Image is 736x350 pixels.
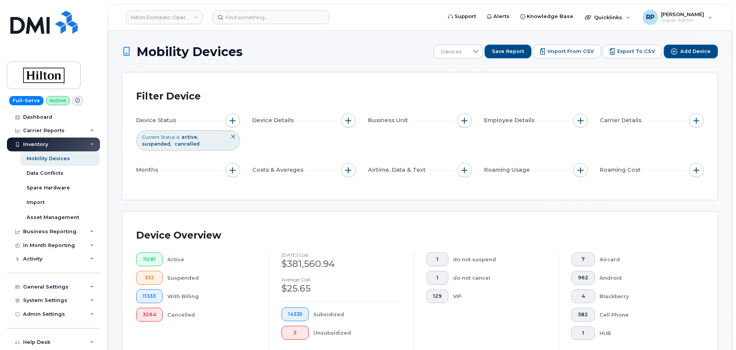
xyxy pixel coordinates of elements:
div: HUB [599,326,692,340]
span: Add Device [680,48,711,55]
span: 1 [433,275,442,281]
div: $381,560.94 [281,257,401,270]
div: Aircard [599,252,692,266]
span: Roaming Cost [600,166,643,174]
button: 1 [571,326,595,340]
button: 4 [571,289,595,303]
span: 1 [578,330,588,336]
span: 333 [143,275,156,281]
span: 1 [433,256,442,262]
span: Current Status [142,134,175,140]
button: Add Device [664,45,718,58]
span: Costs & Averages [252,166,306,174]
div: Active [167,252,257,266]
div: $25.65 [281,282,401,295]
button: 1 [426,252,448,266]
button: 1 [426,271,448,285]
div: Cancelled [167,308,257,322]
button: Import from CSV [533,45,601,58]
button: 962 [571,271,595,285]
button: 333 [136,271,163,285]
button: 2 [281,326,309,340]
div: Android [599,271,692,285]
div: With Billing [167,289,257,303]
iframe: Messenger Launcher [703,317,730,344]
div: Subsidized [313,307,402,321]
button: 582 [571,308,595,322]
div: Filter Device [136,86,201,106]
span: Import from CSV [548,48,594,55]
span: 7 [578,256,588,262]
button: 11333 [136,289,163,303]
span: Employee Details [484,116,537,124]
div: Unsubsidized [313,326,402,340]
span: active [182,134,198,140]
div: do not suspend [453,252,547,266]
span: Export to CSV [617,48,655,55]
button: 129 [426,289,448,303]
div: Suspended [167,271,257,285]
div: do not cancel [453,271,547,285]
span: 3264 [143,312,156,318]
span: 11333 [143,293,156,299]
span: Roaming Usage [484,166,532,174]
button: Save Report [485,45,531,58]
div: VIP [453,289,547,303]
span: 4 [578,293,588,299]
button: 7 [571,252,595,266]
h4: [DATE] cost [281,252,401,257]
div: Cell Phone [599,308,692,322]
span: 129 [433,293,442,299]
span: suspended [142,141,173,147]
div: Blackberry [599,289,692,303]
button: Export to CSV [603,45,662,58]
span: 962 [578,275,588,281]
span: cancelled [175,141,200,147]
span: Device Details [252,116,296,124]
span: Save Report [492,48,524,55]
span: is [177,134,180,140]
span: Devices [434,45,468,59]
span: 582 [578,312,588,318]
h4: Average cost [281,277,401,282]
span: Mobility Devices [137,45,243,58]
button: 14335 [281,307,309,321]
button: 3264 [136,308,163,322]
span: Months [136,166,160,174]
span: Carrier Details [600,116,644,124]
button: 11281 [136,252,163,266]
div: Device Overview [136,226,221,245]
span: Airtime, Data & Text [368,166,428,174]
span: Device Status [136,116,178,124]
span: 14335 [288,311,302,317]
span: 11281 [143,256,156,262]
span: 2 [288,330,302,336]
span: Business Unit [368,116,410,124]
